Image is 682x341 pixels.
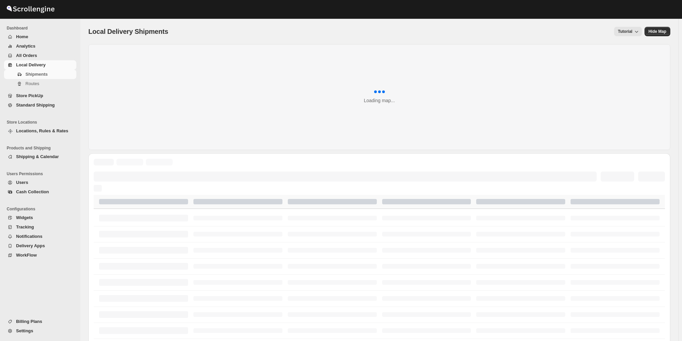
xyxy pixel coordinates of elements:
span: Local Delivery [16,62,46,67]
div: Loading map... [364,97,395,104]
span: Store PickUp [16,93,43,98]
span: Locations, Rules & Rates [16,128,68,133]
span: Users [16,180,28,185]
span: Shipments [25,72,48,77]
span: WorkFlow [16,253,37,258]
span: Shipping & Calendar [16,154,59,159]
span: Billing Plans [16,319,42,324]
span: Settings [16,328,33,333]
span: Tutorial [618,29,632,34]
button: Delivery Apps [4,241,76,251]
button: WorkFlow [4,251,76,260]
span: All Orders [16,53,37,58]
span: Home [16,34,28,39]
span: Analytics [16,44,35,49]
button: Locations, Rules & Rates [4,126,76,136]
button: Cash Collection [4,187,76,197]
button: Routes [4,79,76,88]
span: Standard Shipping [16,103,55,108]
span: Configurations [7,206,77,212]
span: Routes [25,81,39,86]
span: Dashboard [7,25,77,31]
span: Tracking [16,224,34,229]
button: Map action label [645,27,670,36]
span: Widgets [16,215,33,220]
button: Widgets [4,213,76,222]
button: Analytics [4,42,76,51]
span: Store Locations [7,120,77,125]
button: Notifications [4,232,76,241]
span: Users Permissions [7,171,77,177]
button: Tracking [4,222,76,232]
span: Cash Collection [16,189,49,194]
span: Notifications [16,234,42,239]
button: Users [4,178,76,187]
button: Shipments [4,70,76,79]
span: Local Delivery Shipments [88,28,168,35]
span: Hide Map [649,29,666,34]
span: Products and Shipping [7,145,77,151]
button: Shipping & Calendar [4,152,76,161]
button: Billing Plans [4,317,76,326]
button: Settings [4,326,76,336]
span: Delivery Apps [16,243,45,248]
button: Home [4,32,76,42]
button: Tutorial [614,27,642,36]
button: All Orders [4,51,76,60]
